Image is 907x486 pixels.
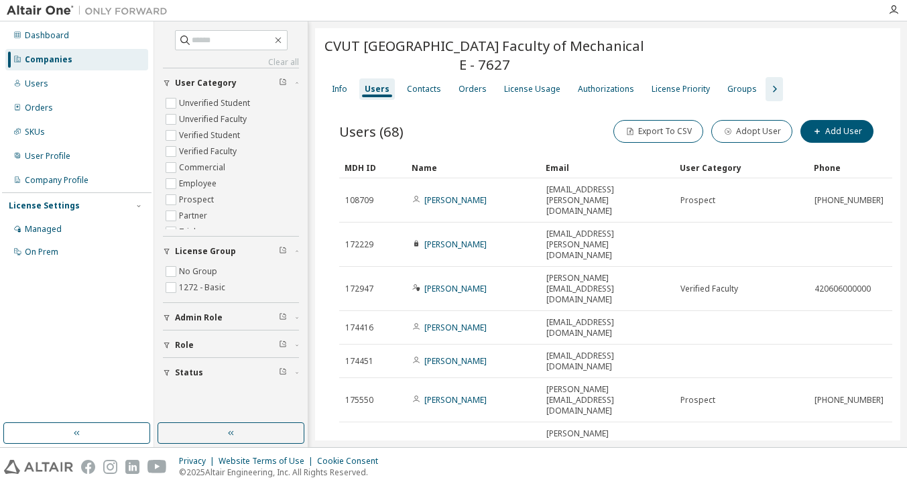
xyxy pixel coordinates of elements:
div: SKUs [25,127,45,137]
span: 174451 [345,356,373,367]
div: Users [365,84,389,95]
label: Unverified Faculty [179,111,249,127]
button: Export To CSV [613,120,703,143]
button: Admin Role [163,303,299,332]
span: Users (68) [339,122,404,141]
label: Verified Student [179,127,243,143]
img: altair_logo.svg [4,460,73,474]
span: [PERSON_NAME][EMAIL_ADDRESS][DOMAIN_NAME] [546,384,668,416]
div: User Profile [25,151,70,162]
span: 420606000000 [814,284,871,294]
span: Clear filter [279,367,287,378]
span: Verified Faculty [680,284,738,294]
p: © 2025 Altair Engineering, Inc. All Rights Reserved. [179,467,386,478]
span: Clear filter [279,78,287,88]
span: 172947 [345,284,373,294]
label: Verified Faculty [179,143,239,160]
img: Altair One [7,4,174,17]
span: Prospect [680,195,715,206]
a: [PERSON_NAME] [424,283,487,294]
button: Adopt User [711,120,792,143]
label: Unverified Student [179,95,253,111]
span: CVUT [GEOGRAPHIC_DATA] Faculty of Mechanical E - 7627 [323,36,646,74]
div: Name [412,157,535,178]
span: Status [175,367,203,378]
a: [PERSON_NAME] [424,355,487,367]
div: License Usage [504,84,560,95]
span: Clear filter [279,340,287,351]
span: Clear filter [279,312,287,323]
div: Managed [25,224,62,235]
div: Users [25,78,48,89]
label: Prospect [179,192,217,208]
a: [PERSON_NAME] [424,394,487,406]
img: instagram.svg [103,460,117,474]
label: Partner [179,208,210,224]
a: [PERSON_NAME] [424,194,487,206]
span: User Category [175,78,237,88]
span: [PERSON_NAME][EMAIL_ADDRESS][DOMAIN_NAME] [546,273,668,305]
label: No Group [179,263,220,280]
div: Company Profile [25,175,88,186]
div: Website Terms of Use [219,456,317,467]
div: Orders [459,84,487,95]
button: User Category [163,68,299,98]
img: linkedin.svg [125,460,139,474]
a: [PERSON_NAME] [424,239,487,250]
span: [EMAIL_ADDRESS][DOMAIN_NAME] [546,351,668,372]
div: Authorizations [578,84,634,95]
span: [PHONE_NUMBER] [814,195,884,206]
span: 175550 [345,395,373,406]
div: Cookie Consent [317,456,386,467]
span: [PHONE_NUMBER] [814,395,884,406]
img: facebook.svg [81,460,95,474]
a: Clear all [163,57,299,68]
span: 174416 [345,322,373,333]
div: Email [546,157,669,178]
span: 172229 [345,239,373,250]
span: Clear filter [279,246,287,257]
button: Add User [800,120,873,143]
label: 1272 - Basic [179,280,228,296]
button: Role [163,330,299,360]
div: User Category [680,157,803,178]
div: Dashboard [25,30,69,41]
button: Status [163,358,299,387]
span: [EMAIL_ADDRESS][DOMAIN_NAME] [546,317,668,339]
a: [PERSON_NAME] [424,322,487,333]
span: [EMAIL_ADDRESS][PERSON_NAME][DOMAIN_NAME] [546,184,668,217]
div: License Priority [652,84,710,95]
span: License Group [175,246,236,257]
div: On Prem [25,247,58,257]
div: Privacy [179,456,219,467]
img: youtube.svg [147,460,167,474]
button: License Group [163,237,299,266]
div: Groups [727,84,757,95]
div: Orders [25,103,53,113]
span: [PERSON_NAME][EMAIL_ADDRESS][PERSON_NAME][DOMAIN_NAME] [546,428,668,471]
label: Commercial [179,160,228,176]
span: Admin Role [175,312,223,323]
label: Trial [179,224,198,240]
div: Info [332,84,347,95]
span: Role [175,340,194,351]
label: Employee [179,176,219,192]
div: License Settings [9,200,80,211]
span: 108709 [345,195,373,206]
span: [EMAIL_ADDRESS][PERSON_NAME][DOMAIN_NAME] [546,229,668,261]
div: MDH ID [345,157,401,178]
div: Contacts [407,84,441,95]
div: Companies [25,54,72,65]
span: Prospect [680,395,715,406]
